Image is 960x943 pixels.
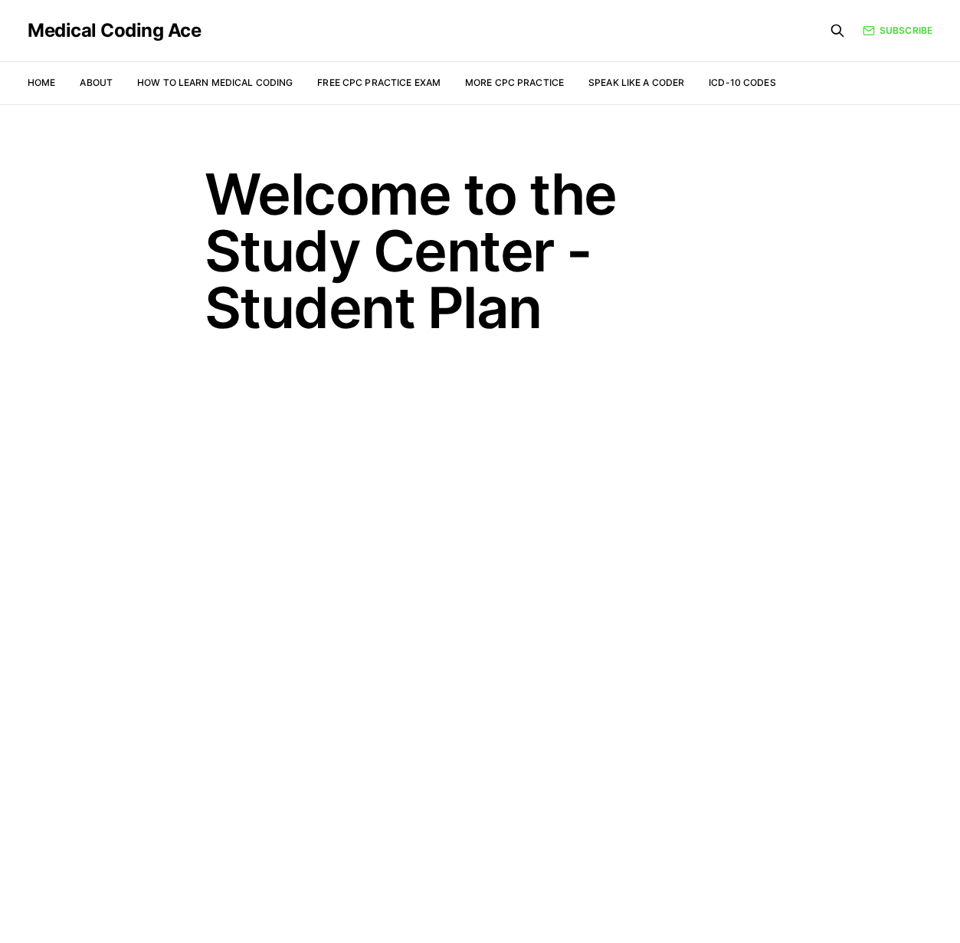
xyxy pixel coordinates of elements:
[465,77,564,88] a: More CPC Practice
[137,77,293,88] a: How to Learn Medical Coding
[588,77,684,88] a: Speak Like a Coder
[317,77,441,88] a: Free CPC Practice Exam
[205,166,756,336] h1: Welcome to the Study Center - Student Plan
[80,77,113,88] a: About
[28,77,55,88] a: Home
[863,24,932,38] a: Subscribe
[28,21,201,40] a: Medical Coding Ace
[709,77,775,88] a: ICD-10 Codes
